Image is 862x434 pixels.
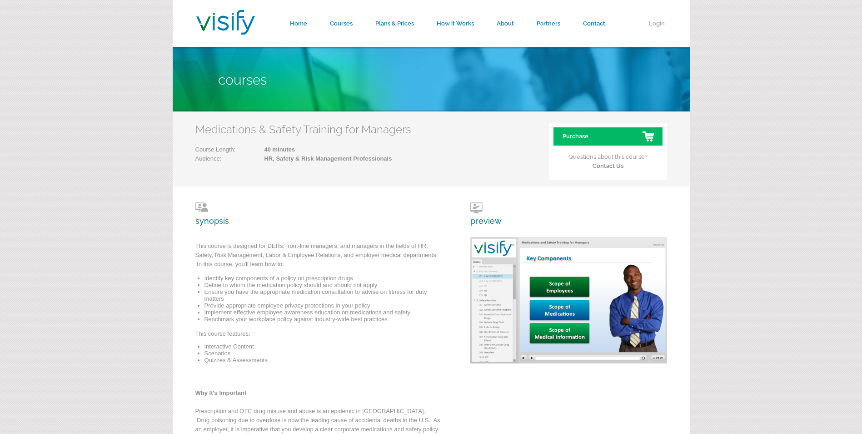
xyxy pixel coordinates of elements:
[235,145,392,154] span: 40 minutes
[470,202,502,226] h3: preview
[553,146,663,171] p: Questions about this course?
[204,302,441,309] li: Provide appropriate employee privacy protections in your policy
[204,275,441,282] li: Identify key components of a policy on prescription drugs
[204,282,441,288] li: Define to whom the medication policy should and should not apply
[195,329,441,343] p: This course features:
[195,145,392,154] p: Course Length:
[195,123,411,136] h2: Medications & Safety Training for Managers
[195,389,247,396] strong: Why It's Important
[196,10,255,35] img: Visify Training
[235,154,392,163] span: HR, Safety & Risk Management Professionals
[470,237,667,363] img: MEDDER_Screenshot.png
[204,309,441,316] li: Implement effective employee awareness education on medications and safety
[204,350,441,357] li: Scenarios
[553,127,663,146] a: Purchase
[195,242,438,267] span: This course is designed for DERs, front-line managers, and managers in the fields of HR, Safety, ...
[218,72,267,88] span: Courses
[196,24,255,37] a: Visify Training
[204,343,441,350] li: Interactive Content
[204,288,441,302] li: Ensure you have the appropriate medication consultation to advise on fitness for duty matters
[593,162,623,169] a: Contact Us
[204,357,441,363] li: Quizzes & Assessments
[204,316,441,323] li: Benchmark your workplace policy against industry-wide best practices
[195,202,441,226] h3: synopsis
[195,154,392,163] p: Audience:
